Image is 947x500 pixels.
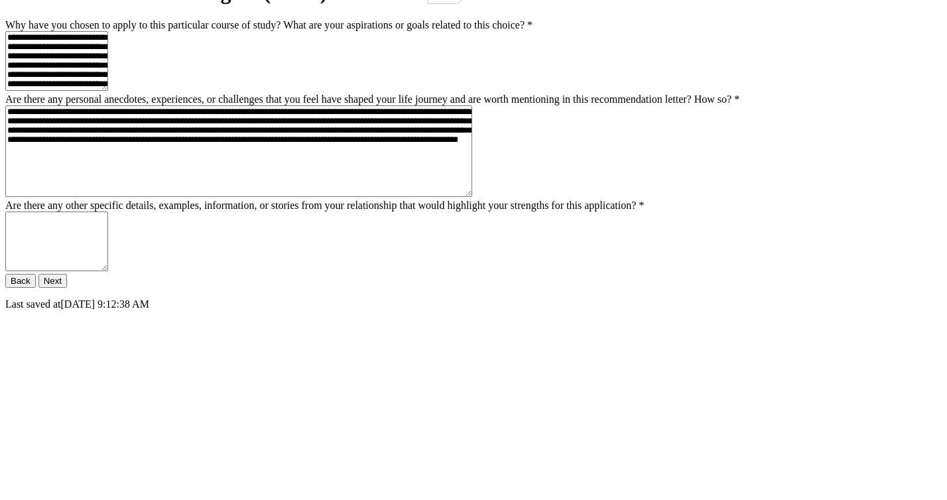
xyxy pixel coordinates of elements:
label: Are there any other specific details, examples, information, or stories from your relationship th... [5,200,644,211]
p: Last saved at [DATE] 9:12:38 AM [5,298,942,310]
textarea: To enrich screen reader interactions, please activate Accessibility in Grammarly extension settings [5,105,472,197]
textarea: To enrich screen reader interactions, please activate Accessibility in Grammarly extension settings [5,31,108,91]
button: Next [38,274,67,288]
textarea: To enrich screen reader interactions, please activate Accessibility in Grammarly extension settings [5,212,108,271]
label: Why have you chosen to apply to this particular course of study? What are your aspirations or goa... [5,19,533,31]
button: Back [5,274,36,288]
label: Are there any personal anecdotes, experiences, or challenges that you feel have shaped your life ... [5,94,739,105]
